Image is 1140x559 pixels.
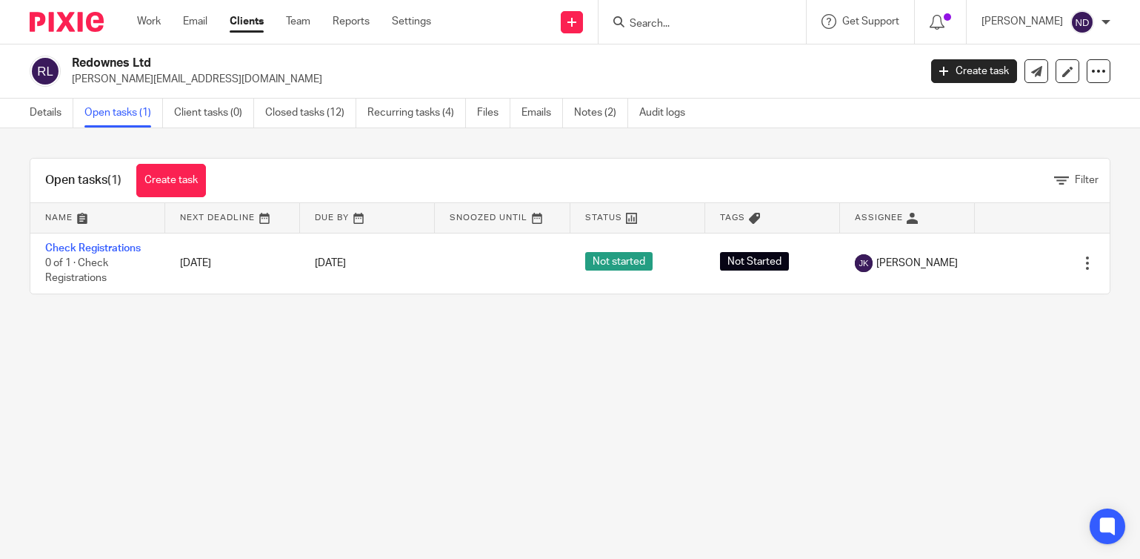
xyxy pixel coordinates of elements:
span: Not Started [720,252,789,271]
td: [DATE] [165,233,300,294]
a: Files [477,99,510,128]
a: Details [30,99,73,128]
a: Open tasks (1) [84,99,163,128]
a: Create task [136,164,206,197]
span: [PERSON_NAME] [876,256,958,271]
span: Get Support [842,16,899,27]
span: Status [585,214,622,222]
img: svg%3E [1070,10,1094,34]
a: Team [286,14,310,29]
a: Recurring tasks (4) [367,99,466,128]
h2: Redownes Ltd [72,56,741,71]
h1: Open tasks [45,173,121,188]
a: Audit logs [639,99,696,128]
span: Tags [720,214,745,222]
span: [DATE] [315,258,346,268]
a: Notes (2) [574,99,628,128]
a: Clients [230,14,264,29]
span: Snoozed Until [450,214,527,222]
a: Closed tasks (12) [265,99,356,128]
input: Search [628,18,761,31]
a: Client tasks (0) [174,99,254,128]
p: [PERSON_NAME] [981,14,1063,29]
a: Emails [521,99,563,128]
a: Reports [333,14,370,29]
a: Check Registrations [45,243,141,254]
p: [PERSON_NAME][EMAIL_ADDRESS][DOMAIN_NAME] [72,72,909,87]
img: Pixie [30,12,104,32]
span: Not started [585,252,653,271]
img: svg%3E [30,56,61,87]
img: svg%3E [855,254,873,272]
span: Filter [1075,175,1099,185]
a: Email [183,14,207,29]
a: Create task [931,59,1017,83]
a: Work [137,14,161,29]
a: Settings [392,14,431,29]
span: (1) [107,174,121,186]
span: 0 of 1 · Check Registrations [45,258,108,284]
